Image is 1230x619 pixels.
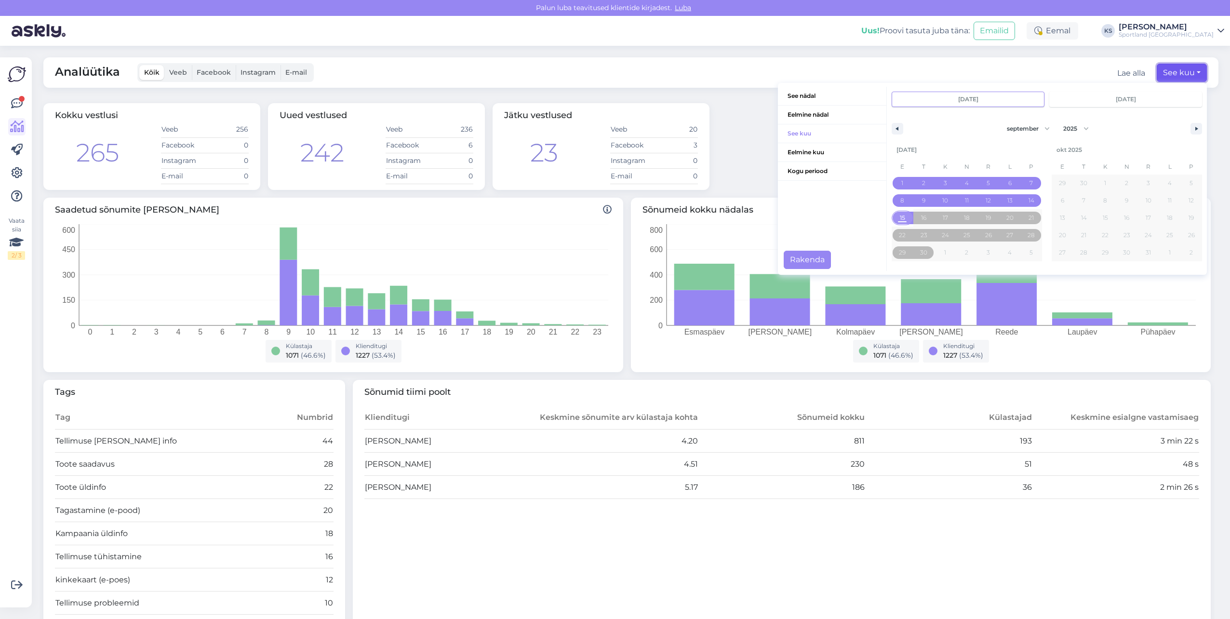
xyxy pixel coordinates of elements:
[943,209,948,227] span: 17
[1188,227,1195,244] span: 26
[429,168,473,184] td: 0
[161,168,205,184] td: E-mail
[55,406,264,430] th: Tag
[8,65,26,83] img: Askly Logo
[873,342,913,350] div: Külastaja
[654,168,698,184] td: 0
[1008,175,1012,192] span: 6
[892,227,913,244] button: 22
[1073,244,1095,261] button: 28
[892,209,913,227] button: 15
[549,328,558,336] tspan: 21
[985,227,992,244] span: 26
[1168,192,1172,209] span: 11
[672,3,694,12] span: Luba
[429,153,473,168] td: 0
[920,244,927,261] span: 30
[205,153,249,168] td: 0
[1147,175,1150,192] span: 3
[169,68,187,77] span: Veeb
[364,453,532,476] td: [PERSON_NAME]
[386,137,429,153] td: Facebook
[888,351,913,360] span: ( 46.6 %)
[1124,209,1129,227] span: 16
[999,192,1021,209] button: 13
[986,192,991,209] span: 12
[999,159,1021,175] span: L
[1073,159,1095,175] span: T
[197,68,231,77] span: Facebook
[356,342,396,350] div: Klienditugi
[1119,23,1224,39] a: [PERSON_NAME]Sportland [GEOGRAPHIC_DATA]
[350,328,359,336] tspan: 12
[1166,227,1173,244] span: 25
[986,209,991,227] span: 19
[531,430,698,453] td: 4.20
[784,251,831,269] button: Rakenda
[610,153,654,168] td: Instagram
[132,328,136,336] tspan: 2
[654,137,698,153] td: 3
[264,499,333,522] td: 20
[778,106,886,124] button: Eelmine nädal
[892,244,913,261] button: 29
[1159,192,1181,209] button: 11
[1116,175,1138,192] button: 2
[1116,159,1138,175] span: N
[1095,175,1116,192] button: 1
[974,22,1015,40] button: Emailid
[892,92,1044,107] input: Early
[778,87,886,105] span: See nädal
[306,328,315,336] tspan: 10
[964,209,970,227] span: 18
[1167,209,1173,227] span: 18
[1117,67,1145,79] div: Lae alla
[1189,192,1194,209] span: 12
[610,168,654,184] td: E-mail
[1189,209,1194,227] span: 19
[328,328,337,336] tspan: 11
[658,321,663,329] tspan: 0
[1180,227,1202,244] button: 26
[1080,244,1087,261] span: 28
[161,137,205,153] td: Facebook
[55,499,264,522] td: Tagastamine (e-pood)
[286,351,299,360] span: 1071
[899,227,906,244] span: 22
[865,406,1032,430] th: Külastajad
[364,430,532,453] td: [PERSON_NAME]
[1180,209,1202,227] button: 19
[900,192,904,209] span: 8
[429,137,473,153] td: 6
[942,227,949,244] span: 24
[650,270,663,279] tspan: 400
[530,134,558,172] div: 23
[1180,175,1202,192] button: 5
[505,328,513,336] tspan: 19
[1137,192,1159,209] button: 10
[892,192,913,209] button: 8
[264,430,333,453] td: 44
[1032,453,1200,476] td: 48 s
[1125,192,1128,209] span: 9
[1020,192,1042,209] button: 14
[892,141,1042,159] div: [DATE]
[1123,244,1130,261] span: 30
[1101,24,1115,38] div: KS
[610,122,654,137] td: Veeb
[1125,175,1128,192] span: 2
[285,68,307,77] span: E-mail
[913,244,935,261] button: 30
[1061,192,1064,209] span: 6
[571,328,579,336] tspan: 22
[1116,244,1138,261] button: 30
[1052,227,1073,244] button: 20
[1068,328,1097,336] tspan: Laupäev
[698,406,866,430] th: Sõnumeid kokku
[527,328,535,336] tspan: 20
[1032,406,1200,430] th: Keskmine esialgne vastamisaeg
[1095,192,1116,209] button: 8
[1137,209,1159,227] button: 17
[778,143,886,162] button: Eelmine kuu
